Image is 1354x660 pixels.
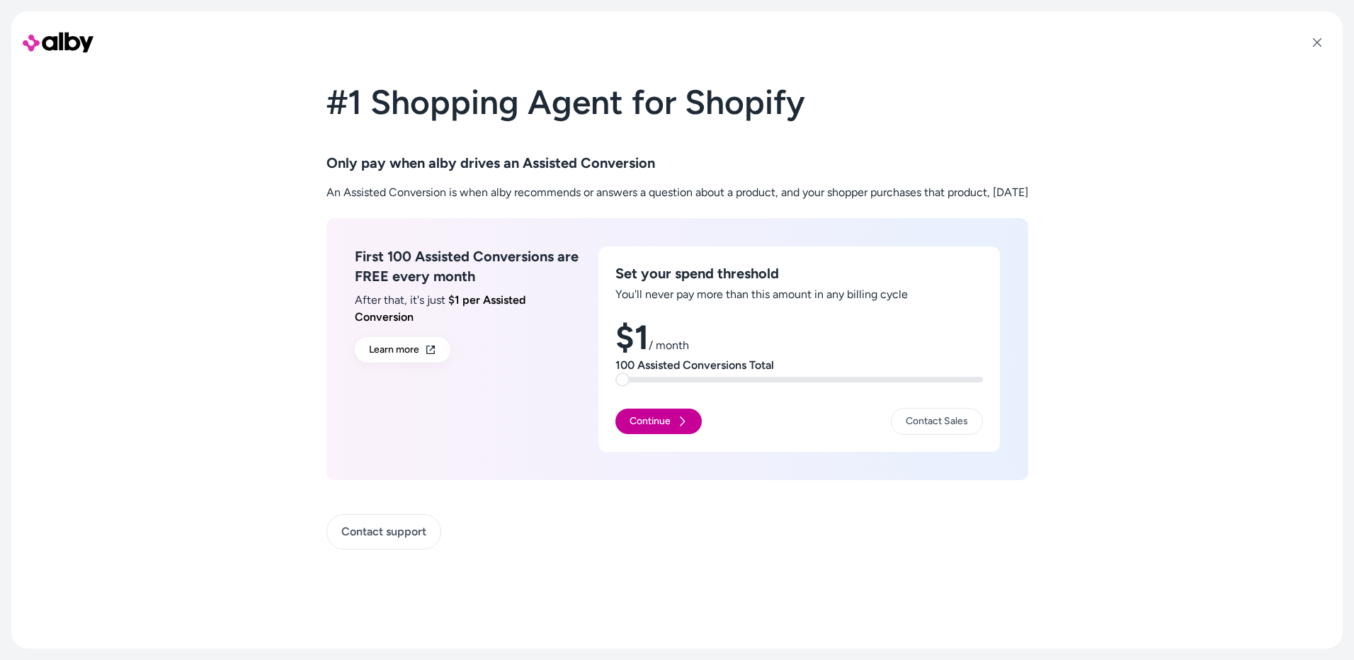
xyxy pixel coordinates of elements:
[326,514,441,550] a: Contact support
[355,337,450,363] a: Learn more
[615,286,983,303] p: You'll never pay more than this amount in any billing cycle
[615,357,983,374] p: 100 Assisted Conversions Total
[355,292,581,326] p: After that, it's just
[891,408,983,435] a: Contact Sales
[326,184,1028,201] p: An Assisted Conversion is when alby recommends or answers a question about a product, and your sh...
[326,85,1028,136] h1: #1 Shopping Agent for Shopify
[355,246,581,286] h3: First 100 Assisted Conversions are FREE every month
[615,320,983,354] h1: $1
[615,409,702,434] button: Continue
[649,338,689,352] span: / month
[23,28,93,57] img: alby Logo
[615,263,983,283] h3: Set your spend threshold
[326,153,1028,173] h3: Only pay when alby drives an Assisted Conversion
